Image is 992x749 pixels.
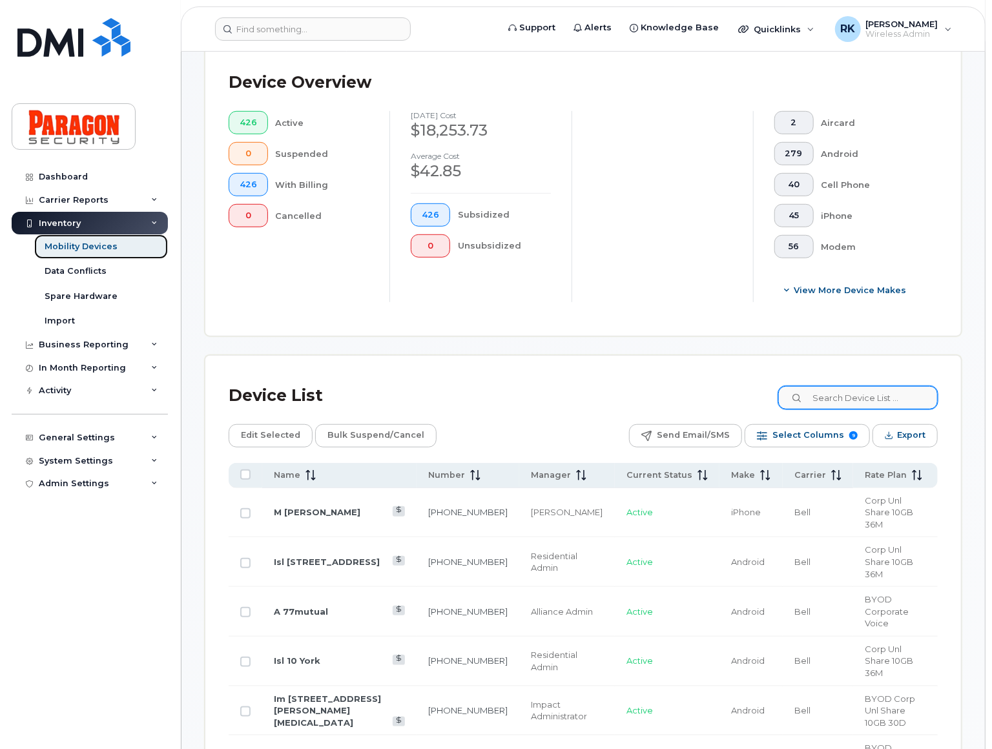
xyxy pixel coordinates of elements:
a: View Last Bill [393,556,405,566]
input: Search Device List ... [778,386,938,409]
span: Android [731,557,765,567]
a: [PHONE_NUMBER] [428,507,508,517]
a: View Last Bill [393,606,405,615]
span: Bell [794,557,811,567]
div: Active [276,111,369,134]
span: Bell [794,655,811,666]
div: Impact Administrator [531,699,604,723]
button: 0 [411,234,450,258]
span: Android [731,705,765,715]
span: Edit Selected [241,426,300,445]
button: 0 [229,204,268,227]
button: 426 [229,111,268,134]
span: 0 [422,241,439,251]
span: Corp Unl Share 10GB 36M [865,495,913,529]
div: With Billing [276,173,369,196]
div: Aircard [821,111,918,134]
div: Cell Phone [821,173,918,196]
div: Robert Khatchadourian [826,16,961,42]
a: View Last Bill [393,655,405,664]
div: Device List [229,379,323,413]
span: Active [626,606,653,617]
button: 0 [229,142,268,165]
a: Im [STREET_ADDRESS][PERSON_NAME][MEDICAL_DATA] [274,693,381,728]
span: Knowledge Base [641,21,719,34]
span: Bell [794,507,811,517]
button: Select Columns 9 [745,424,870,447]
button: View More Device Makes [774,279,917,302]
a: A 77mutual [274,606,328,617]
span: Active [626,705,653,715]
span: View More Device Makes [794,284,906,296]
div: Residential Admin [531,649,604,673]
span: Carrier [794,469,826,481]
span: Alerts [584,21,612,34]
span: Manager [531,469,571,481]
div: Suspended [276,142,369,165]
div: $18,253.73 [411,119,550,141]
a: M [PERSON_NAME] [274,507,360,517]
span: 0 [240,149,257,159]
span: BYOD Corp Unl Share 10GB 30D [865,693,915,728]
a: View Last Bill [393,506,405,516]
span: Bell [794,606,811,617]
span: 45 [785,210,803,221]
span: Android [731,606,765,617]
button: 279 [774,142,814,165]
span: Number [428,469,465,481]
span: [PERSON_NAME] [866,19,938,29]
div: iPhone [821,204,918,227]
a: [PHONE_NUMBER] [428,557,508,567]
a: Knowledge Base [621,15,728,41]
button: 56 [774,235,814,258]
span: Rate Plan [865,469,907,481]
span: 426 [240,180,257,190]
span: Support [519,21,555,34]
button: 426 [411,203,450,227]
span: Current Status [626,469,692,481]
div: [PERSON_NAME] [531,506,604,518]
a: [PHONE_NUMBER] [428,606,508,617]
span: Corp Unl Share 10GB 36M [865,544,913,579]
span: iPhone [731,507,761,517]
span: Name [274,469,300,481]
span: 56 [785,241,803,252]
h4: [DATE] cost [411,111,550,119]
span: 426 [240,118,257,128]
div: Subsidized [458,203,551,227]
span: 9 [849,431,858,440]
div: Modem [821,235,918,258]
span: Bulk Suspend/Cancel [327,426,424,445]
a: Support [499,15,564,41]
div: Cancelled [276,204,369,227]
div: Device Overview [229,66,371,99]
span: BYOD Corporate Voice [865,594,909,628]
button: Edit Selected [229,424,313,447]
span: Quicklinks [754,24,801,34]
h4: Average cost [411,152,550,160]
div: Android [821,142,918,165]
button: Send Email/SMS [629,424,742,447]
span: 426 [422,210,439,220]
span: 40 [785,180,803,190]
a: Isl 10 York [274,655,320,666]
span: 2 [785,118,803,128]
div: Residential Admin [531,550,604,574]
span: Android [731,655,765,666]
button: 2 [774,111,814,134]
a: [PHONE_NUMBER] [428,705,508,715]
div: Alliance Admin [531,606,604,618]
button: Bulk Suspend/Cancel [315,424,437,447]
div: Quicklinks [729,16,823,42]
span: Bell [794,705,811,715]
div: Unsubsidized [458,234,551,258]
button: 45 [774,204,814,227]
button: 40 [774,173,814,196]
a: Alerts [564,15,621,41]
button: Export [873,424,938,447]
span: Make [731,469,755,481]
span: Send Email/SMS [657,426,730,445]
span: Wireless Admin [866,29,938,39]
span: Select Columns [772,426,844,445]
span: 279 [785,149,803,159]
